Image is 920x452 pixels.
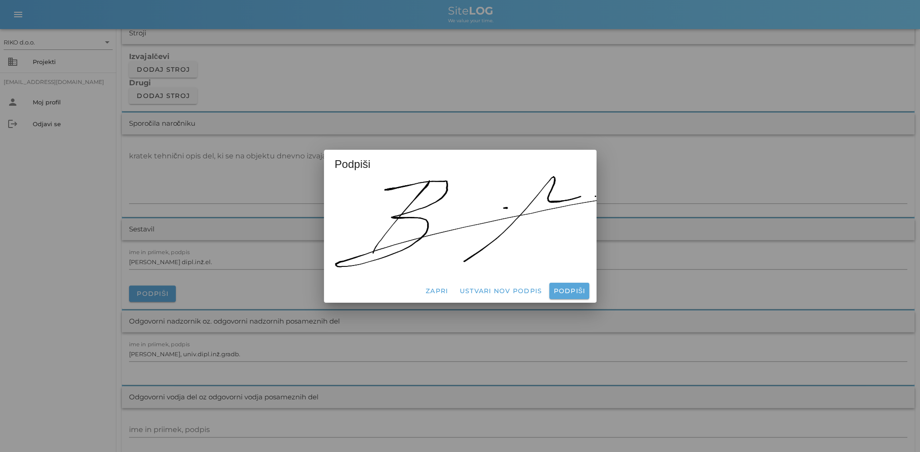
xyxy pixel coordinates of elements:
span: Ustvari nov podpis [459,287,542,295]
button: Zapri [422,283,452,299]
img: p9EBfWoxdtRskXRk9Zy83VRMwARMwARMwARMwgeYQ+H+QNKXMNUynWQAAAABJRU5ErkJggg== [335,176,622,267]
span: Podpiši [553,287,585,295]
button: Podpiši [549,283,589,299]
button: Ustvari nov podpis [455,283,546,299]
span: Zapri [425,287,448,295]
span: Podpiši [335,157,371,172]
div: Pripomoček za klepet [791,354,920,452]
iframe: Chat Widget [791,354,920,452]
